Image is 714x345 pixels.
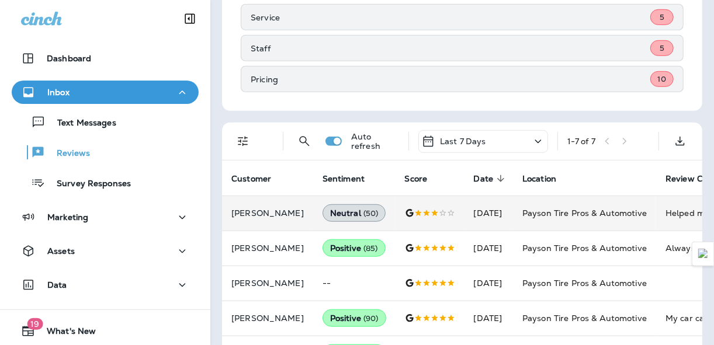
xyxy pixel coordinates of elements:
[567,137,595,146] div: 1 - 7 of 7
[12,170,199,195] button: Survey Responses
[522,174,556,184] span: Location
[465,301,514,336] td: [DATE]
[323,174,365,184] span: Sentiment
[668,130,692,153] button: Export as CSV
[323,239,386,257] div: Positive
[474,173,509,184] span: Date
[363,313,379,323] span: ( 90 )
[231,313,304,323] p: [PERSON_NAME]
[231,243,304,253] p: [PERSON_NAME]
[465,196,514,231] td: [DATE]
[12,319,199,343] button: 19What's New
[45,179,131,190] p: Survey Responses
[47,212,88,222] p: Marketing
[405,174,428,184] span: Score
[363,208,379,218] span: ( 50 )
[251,75,650,84] p: Pricing
[323,204,386,222] div: Neutral
[313,266,396,301] td: --
[251,44,650,53] p: Staff
[12,140,199,165] button: Reviews
[522,208,647,218] span: Payson Tire Pros & Automotive
[465,266,514,301] td: [DATE]
[658,74,666,84] span: 10
[47,54,91,63] p: Dashboard
[231,278,304,288] p: [PERSON_NAME]
[46,118,116,129] p: Text Messages
[405,173,443,184] span: Score
[231,130,255,153] button: Filters
[174,7,206,30] button: Collapse Sidebar
[522,173,571,184] span: Location
[12,110,199,134] button: Text Messages
[45,148,90,159] p: Reviews
[323,309,386,327] div: Positive
[231,173,286,184] span: Customer
[47,280,67,290] p: Data
[440,137,486,146] p: Last 7 Days
[12,205,199,229] button: Marketing
[251,13,650,22] p: Service
[522,313,647,323] span: Payson Tire Pros & Automotive
[12,273,199,297] button: Data
[12,47,199,70] button: Dashboard
[12,239,199,263] button: Assets
[293,130,316,153] button: Search Reviews
[27,318,43,330] span: 19
[231,174,271,184] span: Customer
[363,243,378,253] span: ( 85 )
[231,208,304,218] p: [PERSON_NAME]
[47,88,70,97] p: Inbox
[660,12,664,22] span: 5
[12,81,199,104] button: Inbox
[35,326,96,340] span: What's New
[465,231,514,266] td: [DATE]
[351,132,399,151] p: Auto refresh
[698,249,709,259] img: Detect Auto
[522,278,647,288] span: Payson Tire Pros & Automotive
[660,43,664,53] span: 5
[522,243,647,253] span: Payson Tire Pros & Automotive
[47,246,75,256] p: Assets
[323,173,380,184] span: Sentiment
[474,174,494,184] span: Date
